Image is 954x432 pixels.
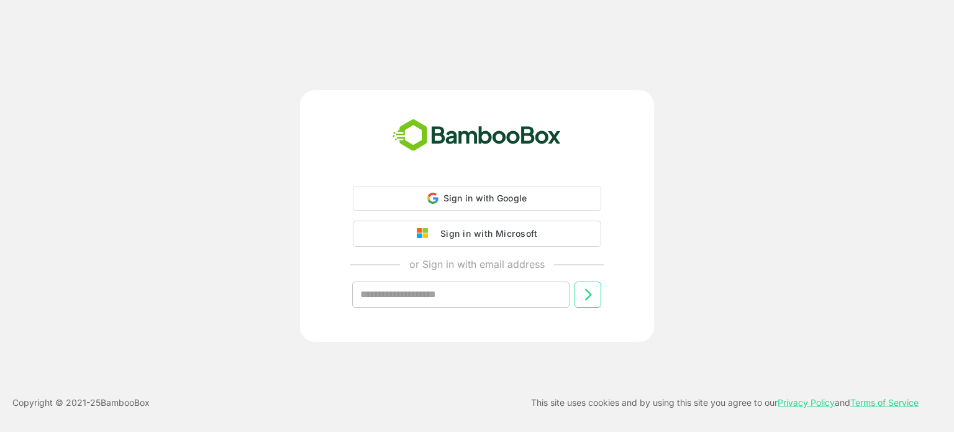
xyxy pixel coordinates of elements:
[417,228,434,239] img: google
[353,186,601,211] div: Sign in with Google
[531,395,919,410] p: This site uses cookies and by using this site you agree to our and
[778,397,835,408] a: Privacy Policy
[409,257,545,272] p: or Sign in with email address
[850,397,919,408] a: Terms of Service
[386,115,568,156] img: bamboobox
[443,193,527,203] span: Sign in with Google
[434,226,537,242] div: Sign in with Microsoft
[353,221,601,247] button: Sign in with Microsoft
[12,395,150,410] p: Copyright © 2021- 25 BambooBox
